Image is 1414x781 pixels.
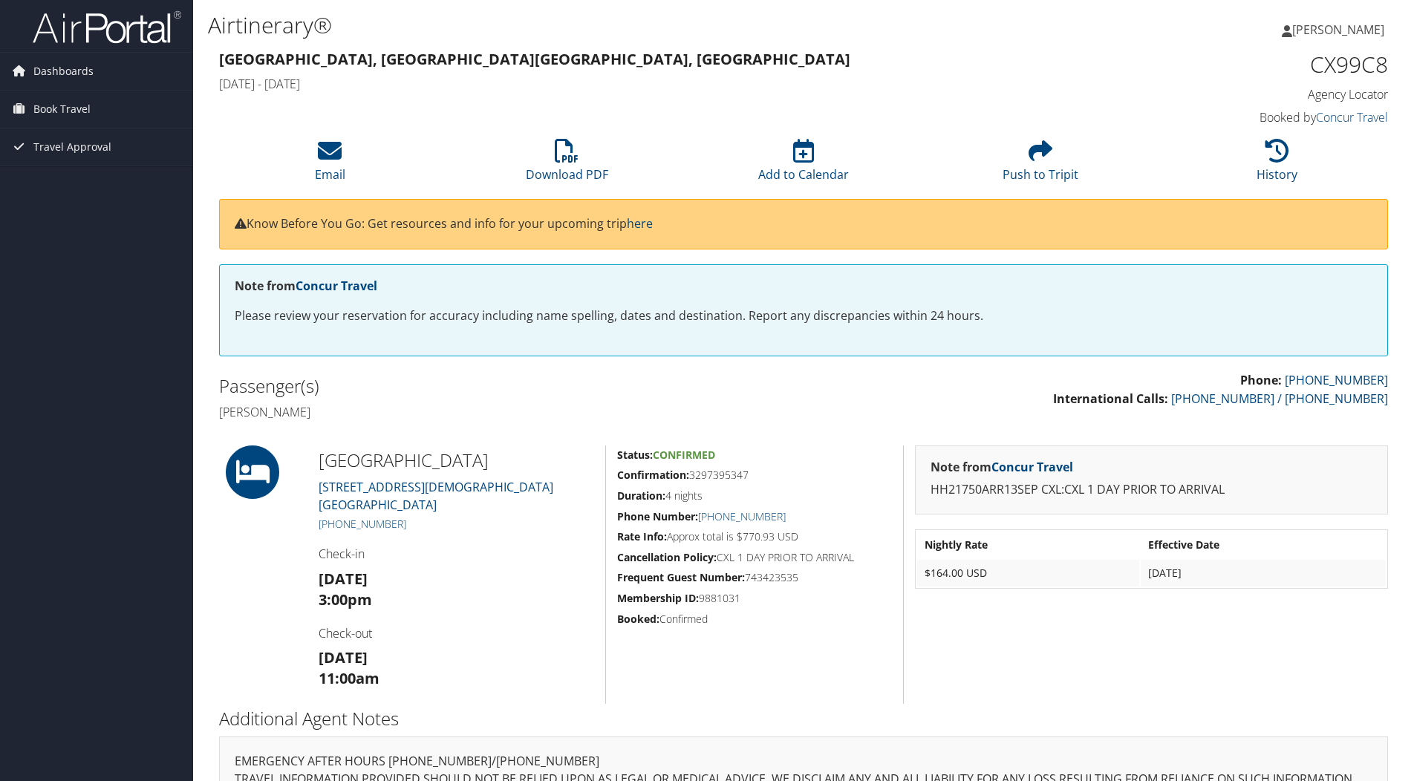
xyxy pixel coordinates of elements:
[296,278,377,294] a: Concur Travel
[617,448,653,462] strong: Status:
[617,529,892,544] h5: Approx total is $770.93 USD
[917,532,1139,558] th: Nightly Rate
[1141,560,1386,586] td: [DATE]
[33,91,91,128] span: Book Travel
[1240,372,1282,388] strong: Phone:
[219,76,1090,92] h4: [DATE] - [DATE]
[1112,49,1388,80] h1: CX99C8
[1316,109,1388,125] a: Concur Travel
[617,550,892,565] h5: CXL 1 DAY PRIOR TO ARRIVAL
[1292,22,1384,38] span: [PERSON_NAME]
[627,215,653,232] a: here
[319,589,372,610] strong: 3:00pm
[991,459,1073,475] a: Concur Travel
[235,278,377,294] strong: Note from
[1141,532,1386,558] th: Effective Date
[617,468,689,482] strong: Confirmation:
[617,612,659,626] strong: Booked:
[319,517,406,531] a: [PHONE_NUMBER]
[1003,147,1078,183] a: Push to Tripit
[1053,390,1168,407] strong: International Calls:
[617,570,892,585] h5: 743423535
[208,10,1002,41] h1: Airtinerary®
[219,706,1388,731] h2: Additional Agent Notes
[33,10,181,45] img: airportal-logo.png
[1112,109,1388,125] h4: Booked by
[931,459,1073,475] strong: Note from
[1282,7,1399,52] a: [PERSON_NAME]
[319,625,594,641] h4: Check-out
[617,612,892,627] h5: Confirmed
[1257,147,1297,183] a: History
[319,668,379,688] strong: 11:00am
[617,468,892,483] h5: 3297395347
[617,591,892,606] h5: 9881031
[315,147,345,183] a: Email
[617,529,667,543] strong: Rate Info:
[235,215,1372,234] p: Know Before You Go: Get resources and info for your upcoming trip
[319,647,368,667] strong: [DATE]
[1112,86,1388,102] h4: Agency Locator
[235,307,1372,326] p: Please review your reservation for accuracy including name spelling, dates and destination. Repor...
[319,479,553,513] a: [STREET_ADDRESS][DEMOGRAPHIC_DATA][GEOGRAPHIC_DATA]
[653,448,715,462] span: Confirmed
[617,488,892,503] h5: 4 nights
[617,570,745,584] strong: Frequent Guest Number:
[617,509,698,523] strong: Phone Number:
[33,128,111,166] span: Travel Approval
[698,509,786,523] a: [PHONE_NUMBER]
[617,488,665,503] strong: Duration:
[917,560,1139,586] td: $164.00 USD
[219,373,792,399] h2: Passenger(s)
[758,147,849,183] a: Add to Calendar
[319,569,368,589] strong: [DATE]
[319,546,594,562] h4: Check-in
[1171,390,1388,407] a: [PHONE_NUMBER] / [PHONE_NUMBER]
[219,49,850,69] strong: [GEOGRAPHIC_DATA], [GEOGRAPHIC_DATA] [GEOGRAPHIC_DATA], [GEOGRAPHIC_DATA]
[931,480,1372,500] p: HH21750ARR13SEP CXL:CXL 1 DAY PRIOR TO ARRIVAL
[617,591,699,605] strong: Membership ID:
[617,550,717,564] strong: Cancellation Policy:
[33,53,94,90] span: Dashboards
[1285,372,1388,388] a: [PHONE_NUMBER]
[219,404,792,420] h4: [PERSON_NAME]
[526,147,608,183] a: Download PDF
[319,448,594,473] h2: [GEOGRAPHIC_DATA]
